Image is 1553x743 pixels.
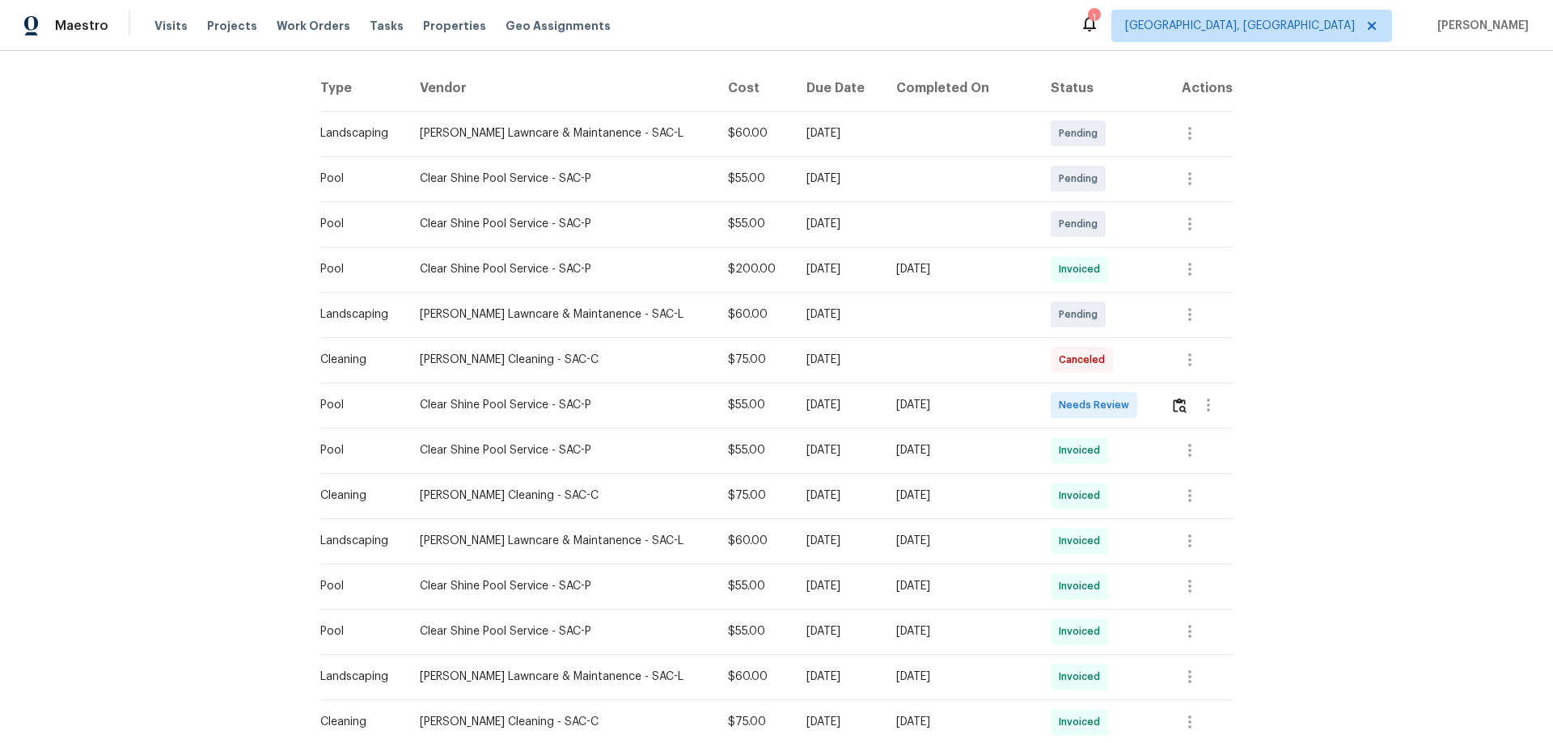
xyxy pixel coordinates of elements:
[420,488,703,504] div: [PERSON_NAME] Cleaning - SAC-C
[320,397,394,413] div: Pool
[806,533,870,549] div: [DATE]
[320,488,394,504] div: Cleaning
[806,261,870,277] div: [DATE]
[319,65,407,111] th: Type
[896,669,1025,685] div: [DATE]
[728,533,781,549] div: $60.00
[728,352,781,368] div: $75.00
[320,533,394,549] div: Landscaping
[1431,18,1529,34] span: [PERSON_NAME]
[896,623,1025,640] div: [DATE]
[420,261,703,277] div: Clear Shine Pool Service - SAC-P
[728,669,781,685] div: $60.00
[1088,10,1099,26] div: 1
[207,18,257,34] span: Projects
[1059,578,1107,594] span: Invoiced
[728,442,781,458] div: $55.00
[806,623,870,640] div: [DATE]
[320,669,394,685] div: Landscaping
[1059,216,1104,232] span: Pending
[420,306,703,323] div: [PERSON_NAME] Lawncare & Maintanence - SAC-L
[806,578,870,594] div: [DATE]
[1059,533,1107,549] span: Invoiced
[420,397,703,413] div: Clear Shine Pool Service - SAC-P
[1170,386,1189,424] button: Review Icon
[320,623,394,640] div: Pool
[1059,623,1107,640] span: Invoiced
[420,442,703,458] div: Clear Shine Pool Service - SAC-P
[320,352,394,368] div: Cleaning
[896,488,1025,504] div: [DATE]
[896,714,1025,730] div: [DATE]
[320,125,394,141] div: Landscaping
[320,216,394,232] div: Pool
[896,578,1025,594] div: [DATE]
[728,623,781,640] div: $55.00
[320,261,394,277] div: Pool
[320,171,394,187] div: Pool
[806,216,870,232] div: [DATE]
[896,397,1025,413] div: [DATE]
[506,18,611,34] span: Geo Assignments
[896,261,1025,277] div: [DATE]
[728,171,781,187] div: $55.00
[1059,261,1107,277] span: Invoiced
[1059,397,1136,413] span: Needs Review
[793,65,883,111] th: Due Date
[806,306,870,323] div: [DATE]
[1157,65,1234,111] th: Actions
[1059,352,1111,368] span: Canceled
[728,578,781,594] div: $55.00
[806,714,870,730] div: [DATE]
[420,533,703,549] div: [PERSON_NAME] Lawncare & Maintanence - SAC-L
[1059,171,1104,187] span: Pending
[407,65,716,111] th: Vendor
[1059,125,1104,141] span: Pending
[1059,442,1107,458] span: Invoiced
[420,216,703,232] div: Clear Shine Pool Service - SAC-P
[728,216,781,232] div: $55.00
[728,306,781,323] div: $60.00
[806,397,870,413] div: [DATE]
[1038,65,1157,111] th: Status
[420,125,703,141] div: [PERSON_NAME] Lawncare & Maintanence - SAC-L
[1059,669,1107,685] span: Invoiced
[55,18,108,34] span: Maestro
[806,352,870,368] div: [DATE]
[896,533,1025,549] div: [DATE]
[728,714,781,730] div: $75.00
[154,18,188,34] span: Visits
[320,306,394,323] div: Landscaping
[806,488,870,504] div: [DATE]
[420,714,703,730] div: [PERSON_NAME] Cleaning - SAC-C
[420,578,703,594] div: Clear Shine Pool Service - SAC-P
[728,125,781,141] div: $60.00
[715,65,793,111] th: Cost
[420,623,703,640] div: Clear Shine Pool Service - SAC-P
[420,171,703,187] div: Clear Shine Pool Service - SAC-P
[320,442,394,458] div: Pool
[1173,398,1187,413] img: Review Icon
[896,442,1025,458] div: [DATE]
[1059,714,1107,730] span: Invoiced
[423,18,486,34] span: Properties
[1059,488,1107,504] span: Invoiced
[883,65,1038,111] th: Completed On
[1059,306,1104,323] span: Pending
[806,171,870,187] div: [DATE]
[370,20,404,32] span: Tasks
[806,442,870,458] div: [DATE]
[320,578,394,594] div: Pool
[277,18,350,34] span: Work Orders
[420,669,703,685] div: [PERSON_NAME] Lawncare & Maintanence - SAC-L
[320,714,394,730] div: Cleaning
[1125,18,1355,34] span: [GEOGRAPHIC_DATA], [GEOGRAPHIC_DATA]
[728,488,781,504] div: $75.00
[806,125,870,141] div: [DATE]
[728,261,781,277] div: $200.00
[420,352,703,368] div: [PERSON_NAME] Cleaning - SAC-C
[806,669,870,685] div: [DATE]
[728,397,781,413] div: $55.00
